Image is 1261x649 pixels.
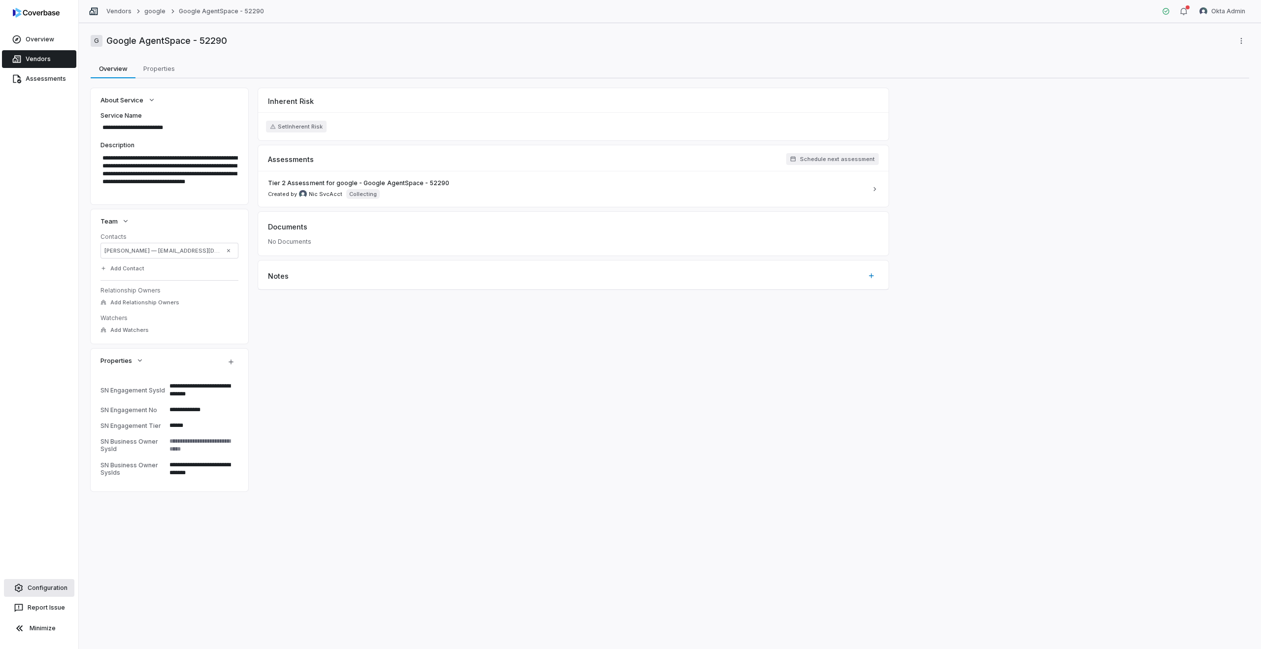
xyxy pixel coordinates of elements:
span: Add Watchers [110,326,149,334]
a: Vendors [106,7,132,15]
a: google [144,7,166,15]
label: Description [100,141,238,149]
span: Overview [26,35,54,43]
span: Configuration [28,584,67,592]
div: SN Engagement Tier [100,422,166,429]
span: Assessments [268,154,314,164]
dt: Contacts [100,233,238,241]
button: Team [98,212,133,230]
span: Nic SvcAcct [309,191,342,198]
button: Report Issue [4,599,74,617]
span: No Documents [268,238,311,246]
span: Team [100,217,118,226]
span: About Service [100,96,144,104]
span: Minimize [30,624,56,632]
span: [PERSON_NAME] — [EMAIL_ADDRESS][DOMAIN_NAME] [104,247,220,255]
div: SN Engagement SysId [100,387,166,394]
p: Collecting [349,190,377,198]
span: Properties [100,356,132,365]
span: Report Issue [28,604,65,612]
span: Overview [95,62,132,75]
span: Notes [268,271,289,281]
a: Assessments [2,70,76,88]
button: SetInherent Risk [266,121,327,132]
span: Properties [139,62,179,75]
div: SN Business Owner SysId [100,438,166,453]
span: Created by [268,190,342,198]
a: Google AgentSpace - 52290 [179,7,265,15]
span: Documents [268,222,307,232]
a: Overview [2,31,76,48]
div: SN Business Owner SysIds [100,461,166,476]
img: logo-D7KZi-bG.svg [13,8,60,18]
span: Inherent Risk [268,96,314,106]
span: Schedule next assessment [800,156,875,163]
div: SN Engagement No [100,406,166,414]
a: Configuration [4,579,74,597]
button: About Service [98,91,159,109]
img: Okta Admin avatar [1199,7,1207,15]
span: Tier 2 Assessment for google - Google AgentSpace - 52290 [268,179,449,187]
button: Minimize [4,618,74,638]
dt: Watchers [100,314,238,322]
span: Add Relationship Owners [110,299,179,306]
label: Service Name [100,112,238,120]
span: Vendors [26,55,51,63]
img: Nic SvcAcct avatar [299,190,307,198]
span: Google AgentSpace - 52290 [106,34,227,47]
button: Add Contact [98,260,147,277]
button: Properties [98,352,147,369]
span: Okta Admin [1211,7,1245,15]
dt: Relationship Owners [100,287,238,294]
button: Okta Admin avatarOkta Admin [1194,4,1251,19]
a: Vendors [2,50,76,68]
a: Tier 2 Assessment for google - Google AgentSpace - 52290Created by Nic SvcAcct avatarNic SvcAcctC... [258,171,889,207]
button: More actions [1233,33,1249,48]
span: Assessments [26,75,66,83]
button: Schedule next assessment [786,153,879,165]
